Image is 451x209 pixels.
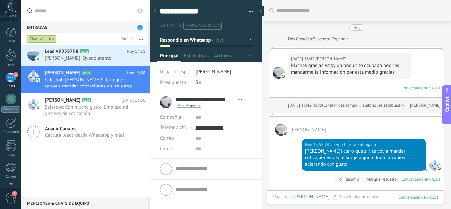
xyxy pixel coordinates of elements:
[332,36,348,42] a: Expandir
[316,56,346,62] span: Victor Gabino Camilo Sant
[196,77,253,88] div: $
[119,36,134,42] div: Total: 2
[313,36,330,42] span: 2 eventos
[160,53,179,62] span: Principal
[426,85,441,91] div: № A101
[323,102,378,109] span: El valor del campo «Teléfono»
[290,127,326,133] span: Victor Gabino Camilo Sant
[45,48,78,55] span: Lead #9058798
[45,97,80,104] span: [PERSON_NAME]
[367,176,397,182] div: Marque resuelto
[181,104,200,107] span: whatsapp lite
[21,66,150,93] a: [PERSON_NAME] A101 Hoy 13:58 Salesbot: [PERSON_NAME]! claro que si ! te voy a mandar cotizaciones...
[160,133,174,144] button: Correo
[275,124,287,136] span: Victor Gabino Camilo Sant
[82,98,91,102] span: A100
[80,49,89,53] span: A102
[399,194,439,200] div: 101
[5,14,16,18] span: Cuenta
[291,62,408,76] div: Muchas gracias estoy un poquitito ocupado podrías mandarme la información por esta medio gracias
[12,191,17,196] span: 1
[127,48,145,55] span: Hoy 14:51
[82,71,91,75] span: A101
[1,39,20,44] div: Panel
[426,176,441,182] div: № A101
[45,132,124,138] span: Captura leads desde Whatsapp y más!
[444,96,450,112] span: Copilot
[288,102,313,109] div: [DATE] 13:42
[45,126,124,132] span: Añadir Canales
[45,70,80,76] span: [PERSON_NAME]
[305,141,325,148] div: Hoy 13:58
[401,85,426,91] div: Conversación
[160,77,191,88] div: Presupuesto
[160,122,191,133] button: Teléfono Oficina
[294,194,330,200] div: Victor Gabino Camilo Sant
[1,63,20,67] div: Leads
[353,24,361,31] div: Hoy
[45,77,133,89] span: Salesbot: [PERSON_NAME]! claro que si ! te voy a mandar cotizaciones y si te surge alguna duda la...
[258,6,264,16] div: Ocultar
[27,35,56,43] div: Chats abiertos
[273,67,285,79] span: Victor Gabino Camilo Sant
[288,36,348,42] div: Creación:
[283,194,293,200] span: para
[21,94,150,121] a: [PERSON_NAME] A100 [DATE] 13:30 Salesbot: Con mucho gusto. Empiezo mi proceso de cotización.
[1,153,20,157] div: Listas
[357,141,376,148] span: Entregado
[291,56,316,62] div: [DATE] 13:42
[330,194,330,200] span: :
[283,131,288,136] img: com.amocrm.amocrmwa.svg
[160,144,191,154] div: Cargo
[1,130,20,134] div: Calendario
[1,175,20,179] div: Correo
[160,112,191,122] div: Compañía
[344,176,359,182] div: Resumir
[160,146,172,151] span: Cargo
[196,69,231,75] span: [PERSON_NAME]
[21,21,148,33] div: Entradas
[410,102,441,109] a: [PERSON_NAME]
[21,45,150,66] a: Lead #9058798 A102 Hoy 14:51 [PERSON_NAME]: Quedó atento
[1,84,20,88] div: Chats
[160,79,186,86] span: Presupuesto
[13,72,18,77] span: 1
[186,23,221,28] span: #agregar etiquetas
[313,102,323,108] span: Robot
[325,141,351,148] span: WhatsApp Lite
[378,102,446,109] span: se establece en «[PHONE_NUMBER]»
[214,53,232,62] span: Archivos
[305,148,423,168] div: [PERSON_NAME]! claro que si ! te voy a mandar cotizaciones y si te surge alguna duda la vamos acl...
[160,135,174,141] span: Correo
[45,55,133,61] span: [PERSON_NAME]: Quedó atento
[160,67,191,77] div: Usuario resp.
[184,53,209,62] span: Estadísticas
[281,74,286,79] img: com.amocrm.amocrmwa.svg
[401,176,426,182] div: Conversación
[121,97,145,104] span: [DATE] 13:30
[36,105,40,110] img: com.amocrm.amocrmwa.svg
[137,25,143,30] span: 1
[288,36,296,42] div: Hoy
[127,70,145,76] span: Hoy 13:58
[1,106,20,113] div: WhatsApp
[134,33,148,45] button: Más
[160,124,194,131] span: Teléfono Oficina
[45,104,133,117] span: Salesbot: Con mucho gusto. Empiezo mi proceso de cotización.
[36,78,40,82] img: com.amocrm.amocrmwa.svg
[429,159,441,171] span: WhatsApp Lite
[36,56,40,61] img: com.amocrm.amocrmwa.svg
[160,23,182,29] span: #9029148
[160,69,188,75] span: Usuario resp.
[437,166,442,171] img: com.amocrm.amocrmwa.svg
[21,197,148,209] div: Menciones & Chats de equipo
